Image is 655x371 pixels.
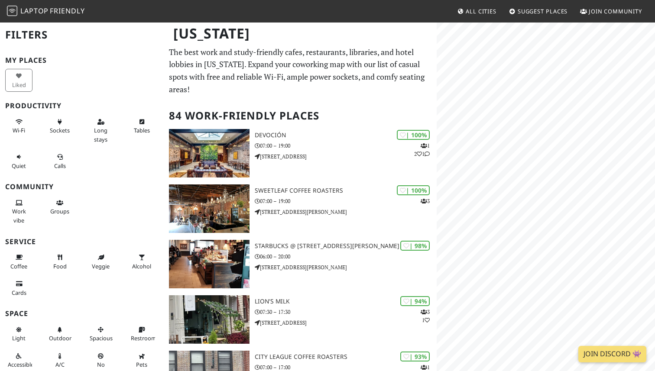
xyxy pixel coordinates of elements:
button: Spacious [87,323,114,345]
a: LaptopFriendly LaptopFriendly [7,4,85,19]
a: Join Discord 👾 [578,346,646,362]
button: Restroom [128,323,156,345]
span: Spacious [90,334,113,342]
p: [STREET_ADDRESS][PERSON_NAME] [255,208,437,216]
button: Alcohol [128,250,156,273]
a: Lion's Milk | 94% 31 Lion's Milk 07:30 – 17:30 [STREET_ADDRESS] [164,295,437,344]
div: | 100% [397,130,430,140]
h3: Sweetleaf Coffee Roasters [255,187,437,194]
button: Coffee [5,250,32,273]
button: Sockets [46,115,74,138]
p: 3 1 [421,308,430,324]
span: Video/audio calls [54,162,66,170]
h3: Productivity [5,102,159,110]
button: Cards [5,277,32,300]
h2: Filters [5,22,159,48]
h3: City League Coffee Roasters [255,353,437,361]
img: Lion's Milk [169,295,250,344]
p: [STREET_ADDRESS] [255,319,437,327]
h3: Service [5,238,159,246]
a: Devoción | 100% 121 Devoción 07:00 – 19:00 [STREET_ADDRESS] [164,129,437,177]
span: People working [12,207,26,224]
a: Sweetleaf Coffee Roasters | 100% 3 Sweetleaf Coffee Roasters 07:00 – 19:00 [STREET_ADDRESS][PERSO... [164,184,437,233]
span: Stable Wi-Fi [13,126,25,134]
span: Air conditioned [55,361,65,368]
p: 07:00 – 19:00 [255,142,437,150]
p: 3 [421,197,430,205]
p: 07:00 – 19:00 [255,197,437,205]
span: Food [53,262,67,270]
span: Credit cards [12,289,26,297]
h3: Space [5,310,159,318]
p: The best work and study-friendly cafes, restaurants, libraries, and hotel lobbies in [US_STATE]. ... [169,46,431,96]
a: Starbucks @ 815 Hutchinson Riv Pkwy | 98% Starbucks @ [STREET_ADDRESS][PERSON_NAME] 06:00 – 20:00... [164,240,437,288]
p: 06:00 – 20:00 [255,252,437,261]
img: Devoción [169,129,250,177]
span: Alcohol [132,262,151,270]
h3: My Places [5,56,159,65]
h3: Community [5,183,159,191]
p: 1 2 1 [414,142,430,158]
span: Outdoor area [49,334,71,342]
span: Coffee [10,262,27,270]
button: Light [5,323,32,345]
h2: 84 Work-Friendly Places [169,103,431,129]
button: Outdoor [46,323,74,345]
button: Veggie [87,250,114,273]
img: Starbucks @ 815 Hutchinson Riv Pkwy [169,240,250,288]
h3: Starbucks @ [STREET_ADDRESS][PERSON_NAME] [255,242,437,250]
span: All Cities [466,7,496,15]
h1: [US_STATE] [166,22,435,45]
img: Sweetleaf Coffee Roasters [169,184,250,233]
div: | 94% [400,296,430,306]
button: Food [46,250,74,273]
button: Groups [46,196,74,219]
span: Friendly [50,6,84,16]
span: Long stays [94,126,107,143]
span: Restroom [131,334,156,342]
a: All Cities [454,3,500,19]
span: Suggest Places [518,7,568,15]
span: Natural light [12,334,26,342]
img: LaptopFriendly [7,6,17,16]
button: Work vibe [5,196,32,227]
a: Join Community [577,3,645,19]
span: Join Community [589,7,642,15]
button: Quiet [5,150,32,173]
div: | 100% [397,185,430,195]
span: Pet friendly [136,361,147,368]
button: Tables [128,115,156,138]
span: Power sockets [50,126,70,134]
h3: Devoción [255,132,437,139]
span: Quiet [12,162,26,170]
span: Veggie [92,262,110,270]
p: [STREET_ADDRESS] [255,152,437,161]
span: Group tables [50,207,69,215]
div: | 98% [400,241,430,251]
p: 07:30 – 17:30 [255,308,437,316]
span: Work-friendly tables [134,126,150,134]
h3: Lion's Milk [255,298,437,305]
button: Calls [46,150,74,173]
div: | 93% [400,352,430,361]
button: Wi-Fi [5,115,32,138]
span: Accessible [8,361,34,368]
a: Suggest Places [506,3,571,19]
span: Laptop [20,6,49,16]
p: [STREET_ADDRESS][PERSON_NAME] [255,263,437,271]
button: Long stays [87,115,114,146]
